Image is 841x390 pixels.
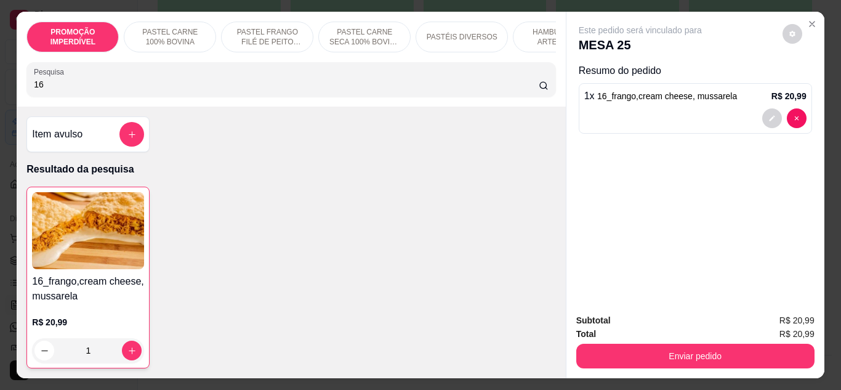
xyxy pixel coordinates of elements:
[802,14,822,34] button: Close
[576,344,815,368] button: Enviar pedido
[134,27,206,47] p: PASTEL CARNE 100% BOVINA
[771,90,807,102] p: R$ 20,99
[32,316,144,328] p: R$ 20,99
[427,32,497,42] p: PASTÉIS DIVERSOS
[576,315,611,325] strong: Subtotal
[584,89,738,104] p: 1 x
[523,27,595,47] p: HAMBÚRGUER ARTESANAL
[597,91,737,101] span: 16_frango,cream cheese, mussarela
[34,67,68,77] label: Pesquisa
[579,24,702,36] p: Este pedido será vinculado para
[576,329,596,339] strong: Total
[231,27,303,47] p: PASTEL FRANGO FILÉ DE PEITO DESFIADO
[579,36,702,54] p: MESA 25
[26,162,555,177] p: Resultado da pesquisa
[34,78,539,91] input: Pesquisa
[762,108,782,128] button: decrease-product-quantity
[329,27,400,47] p: PASTEL CARNE SECA 100% BOVINA DESFIADA
[579,63,812,78] p: Resumo do pedido
[783,24,802,44] button: decrease-product-quantity
[119,122,144,147] button: add-separate-item
[32,274,144,304] h4: 16_frango,cream cheese, mussarela
[37,27,108,47] p: PROMOÇÃO IMPERDÍVEL
[787,108,807,128] button: decrease-product-quantity
[779,327,815,341] span: R$ 20,99
[32,192,144,269] img: product-image
[32,127,82,142] h4: Item avulso
[779,314,815,327] span: R$ 20,99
